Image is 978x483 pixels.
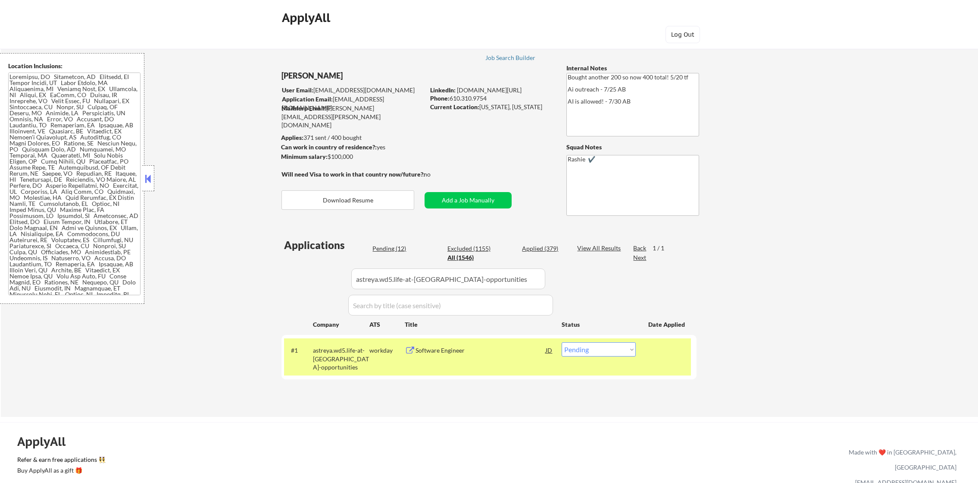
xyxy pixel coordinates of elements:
div: Location Inclusions: [8,62,141,70]
div: [EMAIL_ADDRESS][DOMAIN_NAME] [282,86,425,95]
div: Buy ApplyAll as a gift 🎁 [17,467,103,474]
div: [EMAIL_ADDRESS][DOMAIN_NAME] [282,95,425,112]
div: 371 sent / 400 bought [281,133,425,142]
div: Applied (379) [522,244,565,253]
div: [PERSON_NAME] [281,70,459,81]
div: Excluded (1155) [447,244,491,253]
strong: Can work in country of residence?: [281,143,377,151]
div: Back [633,244,647,253]
div: workday [369,346,405,355]
div: astreya.wd5.life-at-[GEOGRAPHIC_DATA]-opportunities [313,346,369,372]
a: Refer & earn free applications 👯‍♀️ [17,457,669,466]
input: Search by title (case sensitive) [348,295,553,316]
strong: Application Email: [282,95,333,103]
button: Download Resume [281,190,414,210]
div: Next [633,253,647,262]
strong: Mailslurp Email: [281,104,326,112]
div: Software Engineer [416,346,546,355]
strong: Minimum salary: [281,153,328,160]
div: ATS [369,320,405,329]
a: [DOMAIN_NAME][URL] [457,86,522,94]
div: ApplyAll [282,10,333,25]
div: Date Applied [648,320,686,329]
div: Made with ❤️ in [GEOGRAPHIC_DATA], [GEOGRAPHIC_DATA] [845,445,956,475]
div: Job Search Builder [485,55,536,61]
div: All (1546) [447,253,491,262]
div: Company [313,320,369,329]
div: 610.310.9754 [430,94,552,103]
div: $100,000 [281,152,425,161]
div: View All Results [577,244,623,253]
div: [US_STATE], [US_STATE] [430,103,552,111]
div: JD [545,342,553,358]
div: Status [562,316,636,332]
strong: Applies: [281,134,303,141]
div: Squad Notes [566,143,699,152]
div: no [424,170,448,179]
div: Applications [284,240,369,250]
div: 1 / 1 [653,244,672,253]
strong: Will need Visa to work in that country now/future?: [281,170,425,178]
strong: LinkedIn: [430,86,456,94]
strong: Phone: [430,95,450,102]
div: [PERSON_NAME][EMAIL_ADDRESS][PERSON_NAME][DOMAIN_NAME] [281,104,425,129]
div: Internal Notes [566,64,699,73]
strong: User Email: [282,86,313,94]
input: Search by company (case sensitive) [351,268,545,289]
a: Job Search Builder [485,54,536,63]
button: Log Out [666,26,700,43]
a: Buy ApplyAll as a gift 🎁 [17,466,103,477]
button: Add a Job Manually [425,192,512,208]
strong: Current Location: [430,103,479,110]
div: ApplyAll [17,434,75,449]
div: Pending (12) [372,244,416,253]
div: yes [281,143,422,152]
div: Title [405,320,553,329]
div: #1 [291,346,306,355]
